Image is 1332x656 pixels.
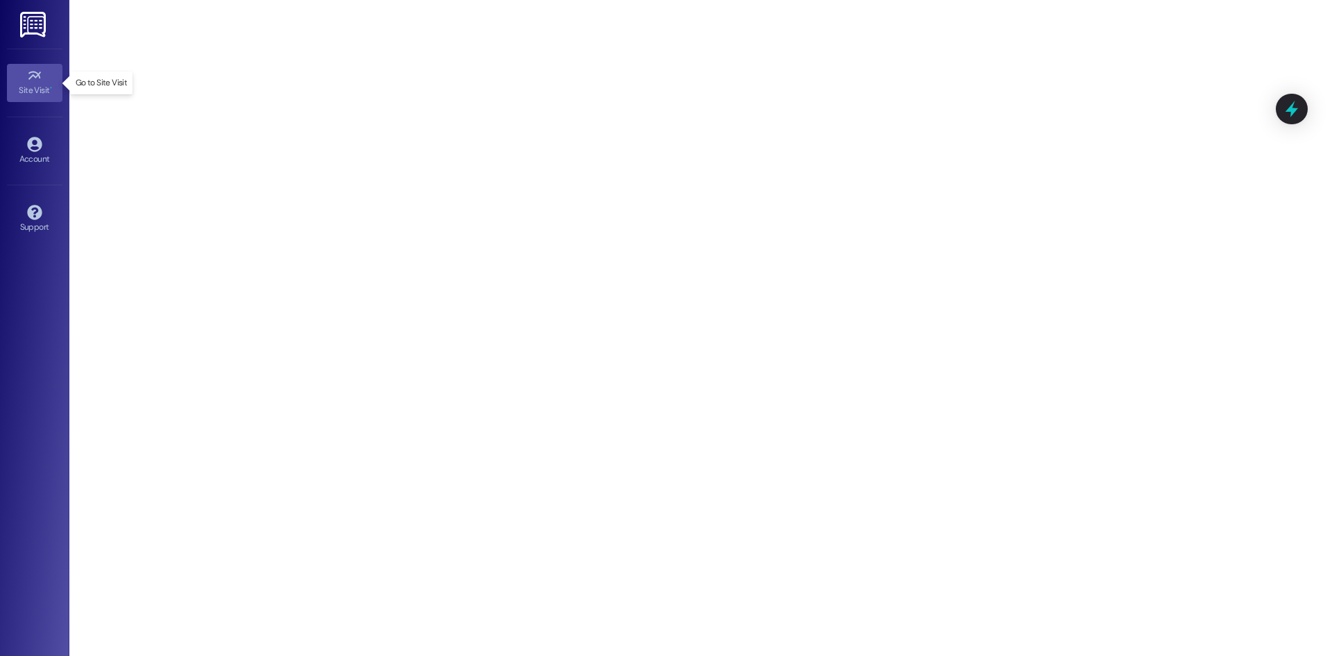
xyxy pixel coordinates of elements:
a: Account [7,133,62,170]
a: Support [7,201,62,238]
span: • [50,83,52,93]
img: ResiDesk Logo [20,12,49,37]
p: Go to Site Visit [76,77,127,89]
a: Site Visit • [7,64,62,101]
